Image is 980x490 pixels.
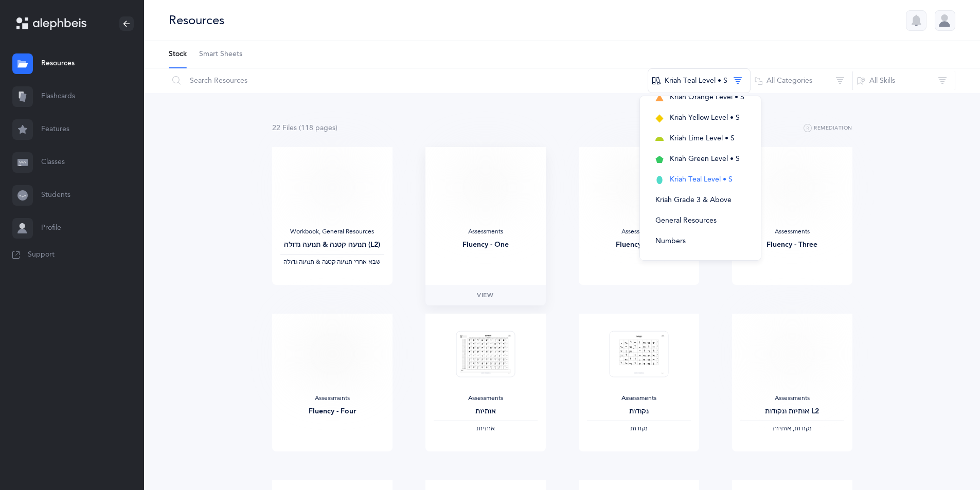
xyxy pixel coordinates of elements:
div: Assessments [434,394,538,403]
button: Kriah Yellow Level • S [648,108,753,129]
span: ‫אותיות‬ [476,425,495,432]
div: Fluency - One [434,240,538,250]
span: Numbers [655,237,686,245]
img: Fluency_3_thumbnail_1683460130.png [762,164,822,211]
div: Fluency - Three [740,240,844,250]
span: Kriah Teal Level • S [670,175,733,184]
span: s [294,124,297,132]
span: Kriah Orange Level • S [670,93,744,101]
span: (118 page ) [299,124,337,132]
input: Search Resources [168,68,648,93]
div: Assessments [434,228,538,236]
span: Kriah Lime Level • S [670,134,735,142]
span: s [332,124,335,132]
div: Assessments [280,394,384,403]
button: Kriah Green Level • S [648,149,753,170]
div: Fluency - Two [587,240,691,250]
img: Fluency_1_thumbnail_1683460130.png [456,164,515,211]
span: Smart Sheets [199,49,242,60]
div: Assessments [587,228,691,236]
button: Numbers [648,231,753,252]
button: General Resources [648,211,753,231]
span: Kriah Yellow Level • S [670,114,740,122]
div: Fluency - Four [280,406,384,417]
img: Tenuah_Gedolah.Ketana-Workbook-SB_thumbnail_1685245466.png [302,164,362,211]
button: Kriah Orange Level • S [648,87,753,108]
span: ‫שבא אחרי תנועה קטנה & תנועה גדולה‬ [283,258,381,265]
span: ‫נקודות, אותיות‬ [773,425,811,432]
button: Kriah Teal Level • S [648,68,751,93]
button: All Categories [750,68,853,93]
span: Support [28,250,55,260]
img: Fluency_4_thumbnail_1683460130.png [302,331,362,377]
button: Kriah Teal Level • S [648,170,753,190]
span: General Resources [655,216,717,225]
div: Assessments [740,394,844,403]
button: Kriah Grade 3 & Above [648,190,753,211]
div: Resources [169,12,224,29]
div: נקודות [587,406,691,417]
a: View [425,285,546,305]
span: Kriah Grade 3 & Above [655,196,732,204]
button: All Skills [852,68,955,93]
div: תנועה קטנה & תנועה גדולה (L2) [280,240,384,250]
img: Test_Form_-_%D7%90%D7%95%D7%AA%D7%99%D7%95%D7%AA_%D7%95%D7%A0%D7%A7%D7%95%D7%93%D7%95%D7%AA_L2_th... [762,331,822,377]
button: Remediation [804,122,852,135]
div: אותיות [434,406,538,417]
button: Kriah Lime Level • S [648,129,753,149]
span: View [477,291,493,300]
div: Assessments [587,394,691,403]
span: Kriah Green Level • S [670,155,740,163]
span: ‫נקודות‬ [630,425,647,432]
img: Fluency_2_thumbnail_1683460130.png [609,164,668,211]
span: 22 File [272,124,297,132]
div: אותיות ונקודות L2 [740,406,844,417]
div: Assessments [740,228,844,236]
img: Test_Form_-_%D7%90%D7%95%D7%AA%D7%99%D7%95%D7%AA_thumbnail_1703568131.png [456,331,515,377]
div: Workbook, General Resources [280,228,384,236]
img: Test_Form_-_%D7%A0%D7%A7%D7%95%D7%93%D7%95%D7%AA_thumbnail_1703568348.png [609,331,668,377]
